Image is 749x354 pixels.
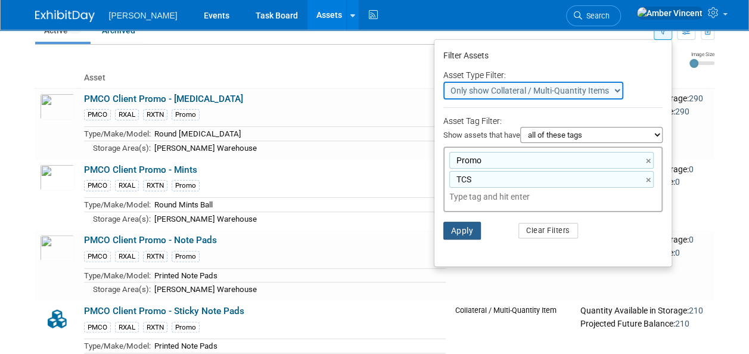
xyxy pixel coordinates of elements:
[115,322,139,333] div: RXAL
[84,306,244,316] a: PMCO Client Promo - Sticky Note Pads
[646,173,654,187] a: ×
[84,268,151,282] td: Type/Make/Model:
[454,173,471,185] span: TCS
[675,107,689,116] span: 290
[115,109,139,120] div: RXAL
[84,251,111,262] div: PMCO
[93,215,151,223] span: Storage Area(s):
[688,306,703,315] span: 210
[580,306,709,316] div: Quantity Available in Storage:
[151,268,446,282] td: Printed Note Pads
[172,322,200,333] div: Promo
[84,164,197,175] a: PMCO Client Promo - Mints
[566,5,621,26] a: Search
[143,180,167,191] div: RXTN
[449,191,616,203] input: Type tag and hit enter
[689,51,714,58] div: Image Size
[518,223,578,238] button: Clear Filters
[35,19,91,42] a: Active16
[443,115,663,147] div: Asset Tag Filter:
[646,154,654,168] a: ×
[84,180,111,191] div: PMCO
[151,339,446,353] td: Printed Note Pads
[84,198,151,212] td: Type/Make/Model:
[115,180,139,191] div: RXAL
[675,319,689,328] span: 210
[580,316,709,330] div: Projected Future Balance:
[443,67,663,82] div: Asset Type Filter:
[151,212,446,225] td: [PERSON_NAME] Warehouse
[84,235,217,246] a: PMCO Client Promo - Note Pads
[151,141,446,154] td: [PERSON_NAME] Warehouse
[443,127,663,146] div: Show assets that have
[93,285,151,294] span: Storage Area(s):
[454,154,481,166] span: Promo
[675,248,679,257] span: 0
[84,339,151,353] td: Type/Make/Model:
[582,11,610,20] span: Search
[109,11,178,20] span: [PERSON_NAME]
[636,7,703,20] img: Amber Vincent
[688,94,703,103] span: 290
[115,251,139,262] div: RXAL
[40,306,74,332] img: Collateral-Icon-2.png
[443,222,481,240] button: Apply
[443,48,663,66] div: Filter Assets
[172,251,200,262] div: Promo
[84,322,111,333] div: PMCO
[35,10,95,22] img: ExhibitDay
[675,177,679,187] span: 0
[84,109,111,120] div: PMCO
[84,94,243,104] a: PMCO Client Promo - [MEDICAL_DATA]
[143,322,167,333] div: RXTN
[151,127,446,141] td: Round [MEDICAL_DATA]
[172,109,200,120] div: Promo
[93,144,151,153] span: Storage Area(s):
[688,235,693,244] span: 0
[143,251,167,262] div: RXTN
[79,68,450,88] th: Asset
[172,180,200,191] div: Promo
[84,127,151,141] td: Type/Make/Model:
[143,109,167,120] div: RXTN
[688,164,693,174] span: 0
[151,198,446,212] td: Round Mints Ball
[151,282,446,296] td: [PERSON_NAME] Warehouse
[93,19,144,42] a: Archived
